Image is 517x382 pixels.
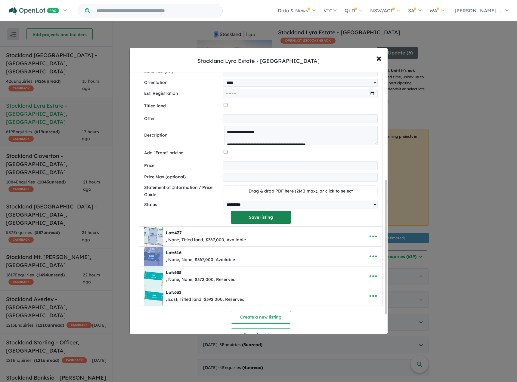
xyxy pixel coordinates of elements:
[144,201,221,208] label: Status
[166,296,245,303] div: , East, Titled land, $392,000, Reserved
[91,4,221,17] input: Try estate name, suburb, builder or developer
[144,132,222,139] label: Description
[144,162,221,169] label: Price
[376,51,382,64] span: ×
[144,184,221,199] label: Statement of Information / Price Guide
[144,247,163,266] img: Stockland%20Lyra%20Estate%20-%20Beveridge%20-%20Lot%20616___1752725183.jpg
[166,256,235,263] div: , None, None, $367,000, Available
[144,227,163,246] img: Stockland%20Lyra%20Estate%20-%20Beveridge%20-%20Lot%20437___1754461374.jpg
[144,286,163,306] img: Stockland%20Lyra%20Estate%20-%20Beveridge%20-%20Lot%20631___1748837439.jpg
[231,211,291,224] button: Save listing
[197,57,320,65] div: Stockland Lyra Estate - [GEOGRAPHIC_DATA]
[144,115,221,122] label: Offer
[249,188,353,194] span: Drag & drop PDF here (2MB max), or click to select
[174,250,181,255] span: 616
[144,174,221,181] label: Price Max (optional)
[231,328,291,341] button: Re-order listings
[144,266,163,286] img: Stockland%20Lyra%20Estate%20-%20Beveridge%20-%20Lot%20635___1751243834.jpg
[231,311,291,324] button: Create a new listing
[166,276,236,283] div: , None, None, $372,000, Reserved
[166,290,181,295] b: Lot:
[144,90,221,97] label: Est. Registration
[174,290,181,295] span: 631
[166,236,246,244] div: , None, Titled land, $367,000, Available
[144,149,221,157] label: Add "From" pricing
[144,103,221,110] label: Titled land
[174,230,182,236] span: 437
[166,230,182,236] b: Lot:
[455,8,501,14] span: [PERSON_NAME]....
[174,270,181,275] span: 635
[166,250,181,255] b: Lot:
[9,7,59,15] img: Openlot PRO Logo White
[166,270,181,275] b: Lot:
[144,79,221,86] label: Orientation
